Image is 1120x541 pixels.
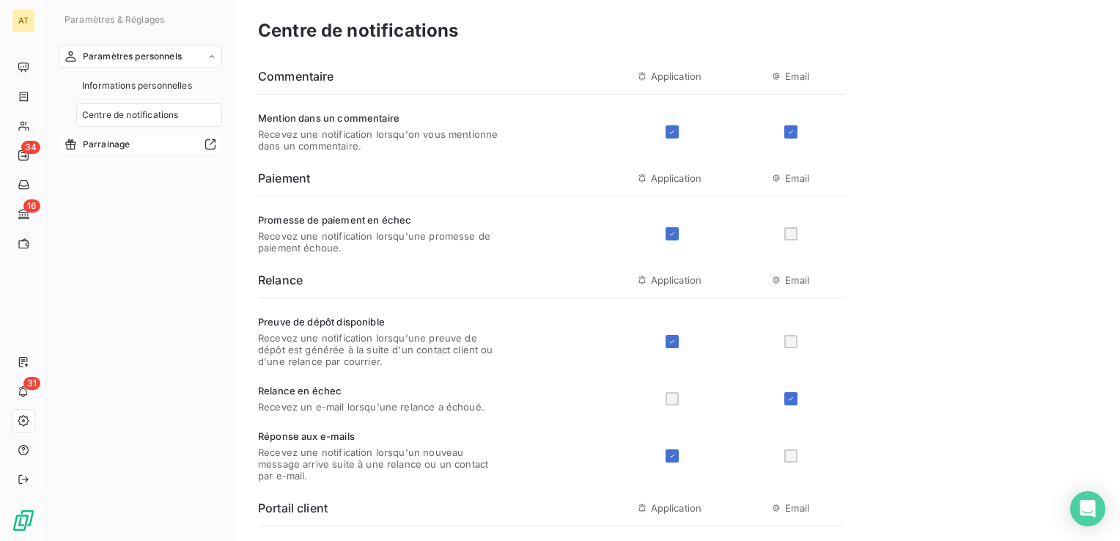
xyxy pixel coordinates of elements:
span: Réponse aux e-mails [258,430,501,442]
span: Recevez une notification lorsqu'on vous mentionne dans un commentaire. [258,128,501,152]
div: Open Intercom Messenger [1070,491,1105,526]
span: 31 [23,377,40,390]
span: 34 [21,141,40,154]
h6: Paiement [258,169,310,187]
h3: Centre de notifications [258,18,458,44]
span: Paramètres & Réglages [65,14,164,25]
a: Centre de notifications [76,103,222,127]
span: 16 [23,199,40,213]
h6: Relance [258,271,303,289]
span: Relance en échec [258,385,485,397]
span: Recevez une notification lorsqu'une preuve de dépôt est générée à la suite d'un contact client ou... [258,332,501,367]
span: Paramètres personnels [83,50,182,63]
span: Application [651,274,702,286]
span: Recevez une notification lorsqu'une promesse de paiement échoue. [258,230,501,254]
span: Mention dans un commentaire [258,112,501,124]
span: Email [785,172,809,184]
a: Parrainage [59,133,222,156]
a: Informations personnelles [76,74,222,97]
h6: Portail client [258,499,328,517]
span: Recevez un e-mail lorsqu'une relance a échoué. [258,401,485,413]
img: Logo LeanPay [12,509,35,532]
h6: Commentaire [258,67,334,85]
span: Centre de notifications [82,108,178,122]
span: Preuve de dépôt disponible [258,316,501,328]
span: Promesse de paiement en échec [258,214,501,226]
span: Application [651,70,702,82]
span: Email [785,502,809,514]
span: Email [785,70,809,82]
span: Parrainage [83,138,130,151]
span: Informations personnelles [82,79,192,92]
span: Application [651,172,702,184]
span: Recevez une notification lorsqu'un nouveau message arrive suite à une relance ou un contact par e... [258,446,501,482]
span: Email [785,274,809,286]
div: AT [12,9,35,32]
span: Application [651,502,702,514]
